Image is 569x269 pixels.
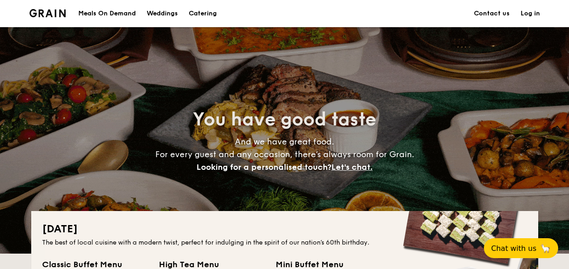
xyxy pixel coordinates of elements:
div: The best of local cuisine with a modern twist, perfect for indulging in the spirit of our nation’... [42,238,527,247]
h2: [DATE] [42,222,527,236]
span: Let's chat. [331,162,373,172]
img: Grain [29,9,66,17]
span: Chat with us [491,244,536,253]
span: 🦙 [540,243,551,254]
a: Logotype [29,9,66,17]
button: Chat with us🦙 [484,238,558,258]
